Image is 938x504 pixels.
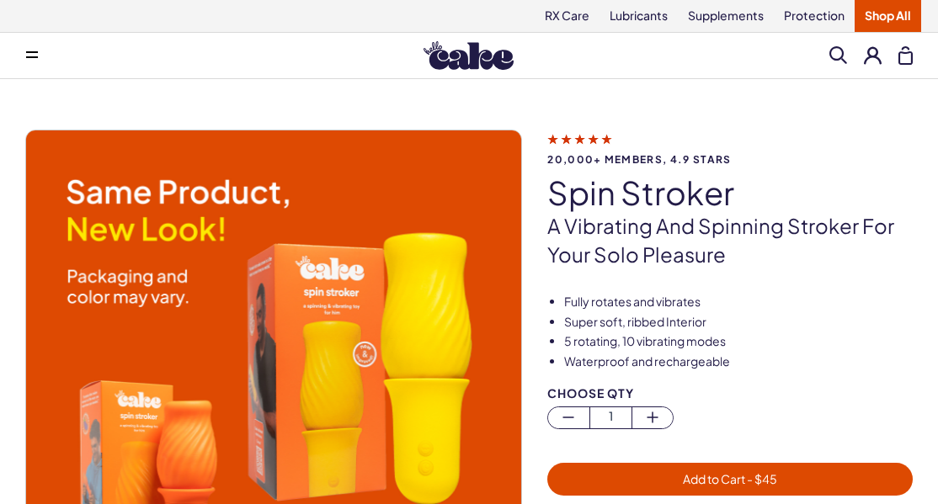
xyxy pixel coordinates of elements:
[564,314,913,331] li: Super soft, ribbed Interior
[547,154,913,165] span: 20,000+ members, 4.9 stars
[590,407,632,427] span: 1
[424,41,514,70] img: Hello Cake
[683,471,777,486] span: Add to Cart
[547,175,913,210] h1: spin stroker
[547,131,913,165] a: 20,000+ members, 4.9 stars
[564,353,913,370] li: Waterproof and rechargeable
[547,387,913,400] div: Choose Qty
[547,463,913,496] button: Add to Cart - $45
[564,294,913,310] li: Fully rotates and vibrates
[564,333,913,350] li: 5 rotating, 10 vibrating modes
[745,471,777,486] span: - $ 45
[547,212,913,268] p: A vibrating and spinning stroker for your solo pleasure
